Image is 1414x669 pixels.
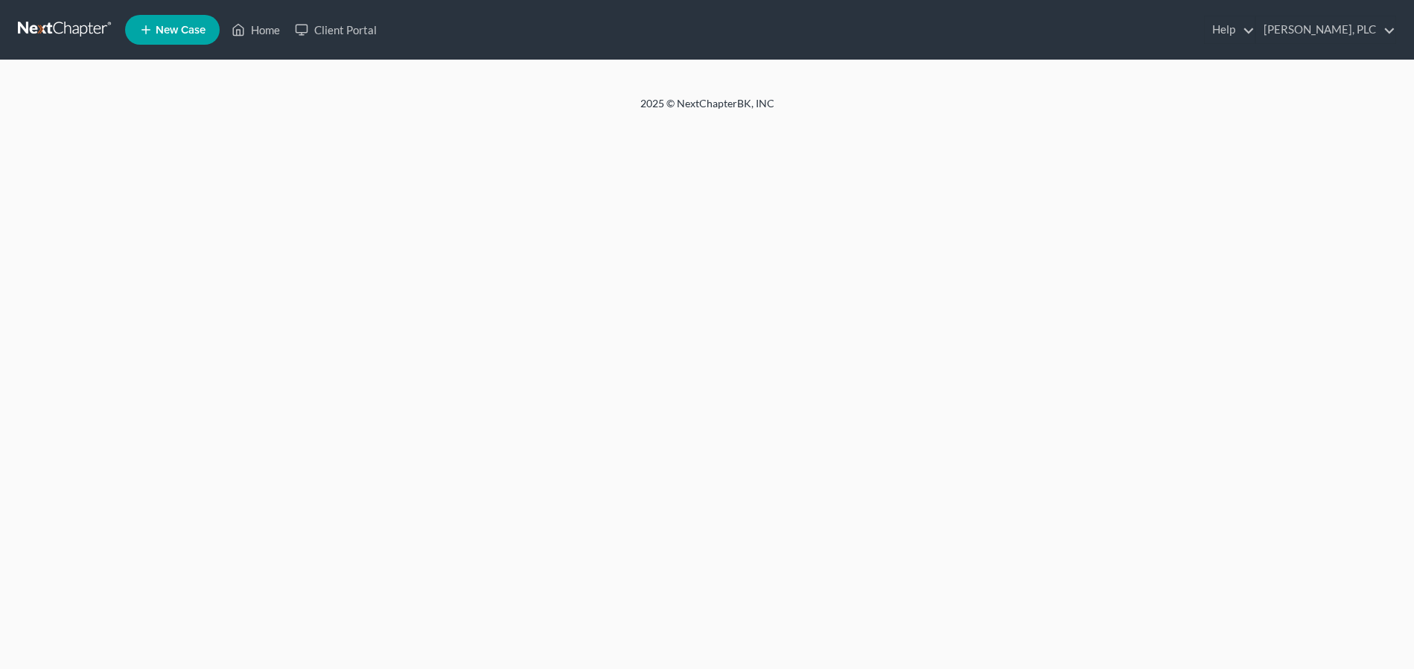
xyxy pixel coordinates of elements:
[1205,16,1255,43] a: Help
[224,16,287,43] a: Home
[283,96,1132,123] div: 2025 © NextChapterBK, INC
[125,15,220,45] new-legal-case-button: New Case
[1256,16,1395,43] a: [PERSON_NAME], PLC
[287,16,384,43] a: Client Portal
